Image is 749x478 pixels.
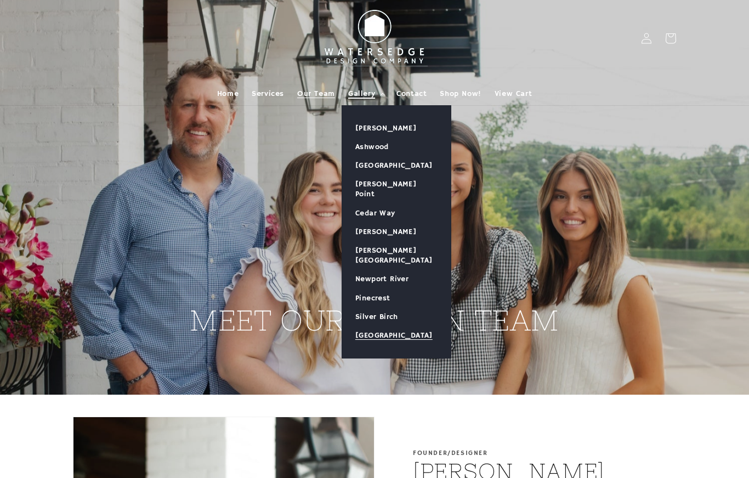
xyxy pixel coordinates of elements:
span: View Cart [495,89,532,99]
span: Home [217,89,239,99]
span: Contact [396,89,427,99]
a: Home [211,82,245,105]
a: [PERSON_NAME] [342,223,451,241]
span: Shop Now! [440,89,481,99]
a: View Cart [488,82,538,105]
p: Founder/Designer [413,449,488,457]
span: Gallery [348,89,375,99]
a: Contact [390,82,433,105]
a: [GEOGRAPHIC_DATA] [342,326,451,345]
a: Silver Birch [342,308,451,326]
a: Newport River [342,270,451,288]
a: Shop Now! [433,82,487,105]
a: Our Team [291,82,342,105]
h2: MEET OUR DESIGN TEAM [190,55,559,339]
img: Watersedge Design Co [314,4,435,72]
a: Ashwood [342,138,451,156]
a: [PERSON_NAME] Point [342,175,451,203]
a: [PERSON_NAME][GEOGRAPHIC_DATA] [342,241,451,270]
span: Services [252,89,284,99]
span: Our Team [297,89,335,99]
a: Services [245,82,291,105]
a: [PERSON_NAME] [342,119,451,138]
summary: Gallery [342,82,390,105]
a: Pinecrest [342,289,451,308]
a: Cedar Way [342,204,451,223]
a: [GEOGRAPHIC_DATA] [342,156,451,175]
